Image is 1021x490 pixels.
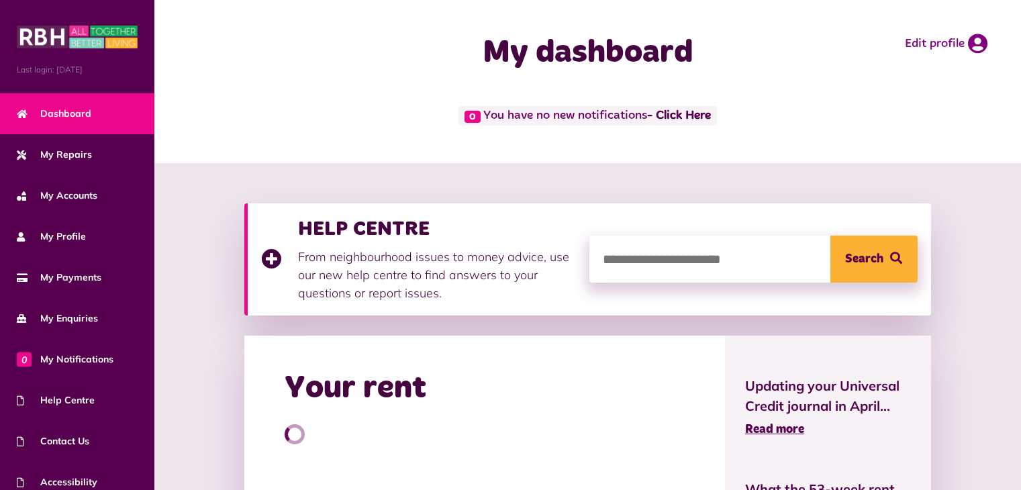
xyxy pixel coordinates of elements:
[285,369,426,408] h2: Your rent
[298,217,576,241] h3: HELP CENTRE
[17,434,89,448] span: Contact Us
[17,352,32,366] span: 0
[17,189,97,203] span: My Accounts
[17,107,91,121] span: Dashboard
[17,271,101,285] span: My Payments
[905,34,987,54] a: Edit profile
[458,106,717,126] span: You have no new notifications
[298,248,576,302] p: From neighbourhood issues to money advice, use our new help centre to find answers to your questi...
[17,475,97,489] span: Accessibility
[17,311,98,326] span: My Enquiries
[385,34,791,72] h1: My dashboard
[745,376,911,439] a: Updating your Universal Credit journal in April... Read more
[17,148,92,162] span: My Repairs
[845,236,883,283] span: Search
[745,424,804,436] span: Read more
[17,64,138,76] span: Last login: [DATE]
[17,393,95,407] span: Help Centre
[465,111,481,123] span: 0
[647,110,711,122] a: - Click Here
[17,230,86,244] span: My Profile
[830,236,918,283] button: Search
[745,376,911,416] span: Updating your Universal Credit journal in April...
[17,23,138,50] img: MyRBH
[17,352,113,366] span: My Notifications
